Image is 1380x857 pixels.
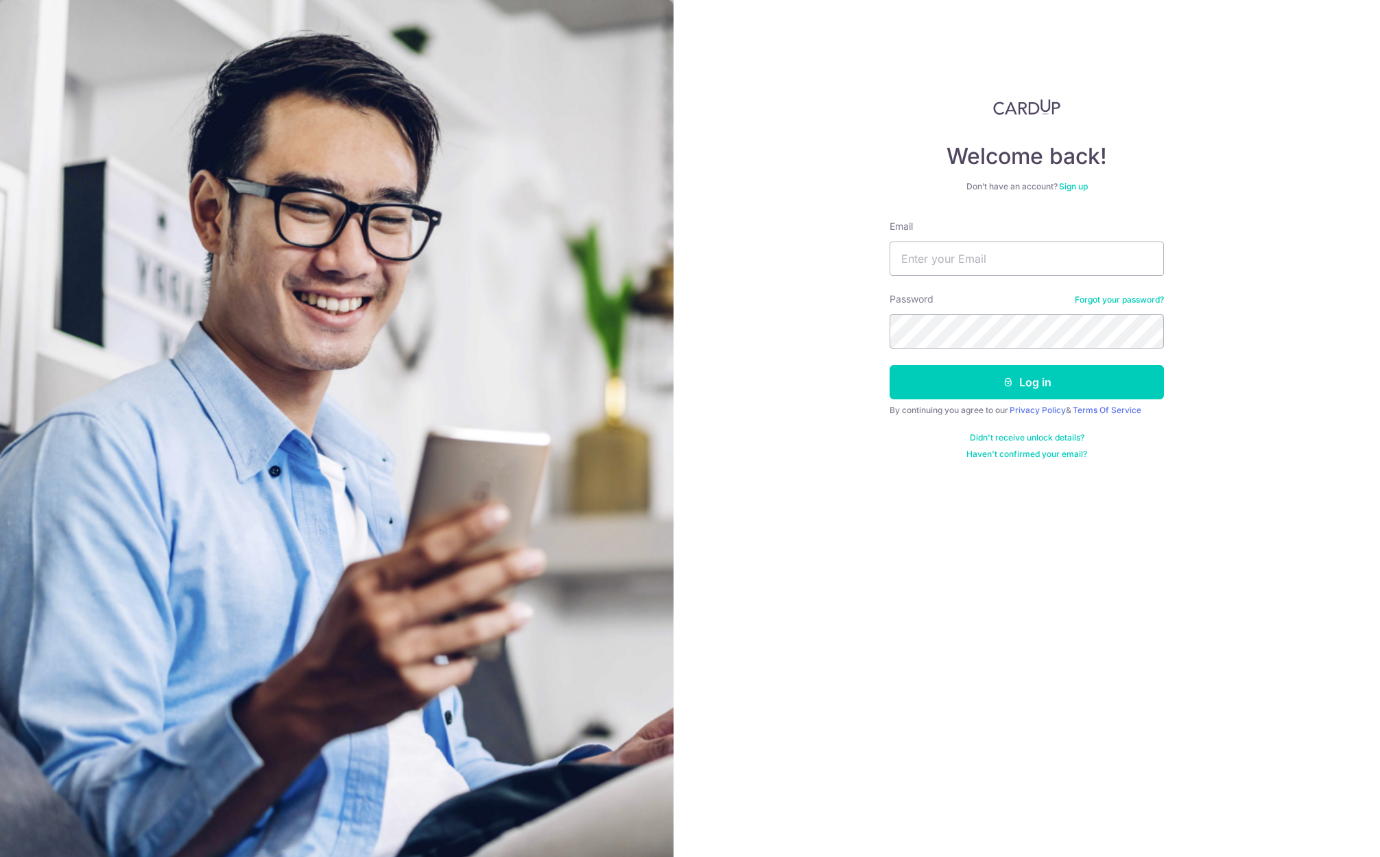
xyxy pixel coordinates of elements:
[1059,181,1088,191] a: Sign up
[890,292,933,306] label: Password
[890,143,1164,170] h4: Welcome back!
[1073,405,1141,415] a: Terms Of Service
[890,365,1164,399] button: Log in
[890,181,1164,192] div: Don’t have an account?
[970,432,1084,443] a: Didn't receive unlock details?
[1075,294,1164,305] a: Forgot your password?
[890,242,1164,276] input: Enter your Email
[890,220,913,233] label: Email
[993,99,1060,115] img: CardUp Logo
[1010,405,1066,415] a: Privacy Policy
[890,405,1164,416] div: By continuing you agree to our &
[966,449,1087,460] a: Haven't confirmed your email?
